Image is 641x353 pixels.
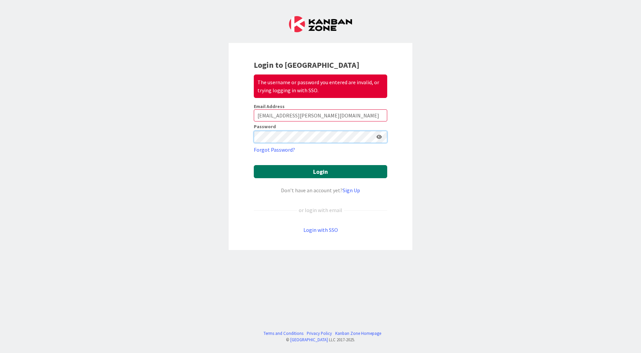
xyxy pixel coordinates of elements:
a: Privacy Policy [307,330,332,337]
a: Kanban Zone Homepage [335,330,381,337]
div: Don’t have an account yet? [254,186,387,194]
div: © LLC 2017- 2025 . [260,337,381,343]
button: Login [254,165,387,178]
label: Email Address [254,103,285,109]
div: The username or password you entered are invalid, or trying logging in with SSO. [254,74,387,98]
img: Kanban Zone [289,16,352,32]
a: Login with SSO [303,226,338,233]
a: Forgot Password? [254,146,295,154]
a: Sign Up [343,187,360,194]
label: Password [254,124,276,129]
a: Terms and Conditions [264,330,303,337]
b: Login to [GEOGRAPHIC_DATA] [254,60,359,70]
div: or login with email [297,206,344,214]
a: [GEOGRAPHIC_DATA] [290,337,328,342]
keeper-lock: Open Keeper Popup [366,133,374,141]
